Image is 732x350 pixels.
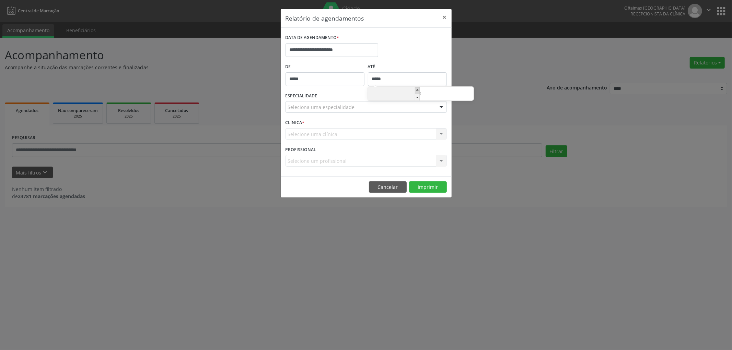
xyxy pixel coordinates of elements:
[286,14,364,23] h5: Relatório de agendamentos
[286,144,316,155] label: PROFISSIONAL
[422,87,474,101] input: Minute
[368,62,447,72] label: ATÉ
[420,87,422,100] span: :
[368,87,420,101] input: Hour
[286,118,305,128] label: CLÍNICA
[286,33,339,43] label: DATA DE AGENDAMENTO
[286,62,364,72] label: De
[438,9,452,26] button: Close
[409,181,447,193] button: Imprimir
[369,181,407,193] button: Cancelar
[286,91,317,101] label: ESPECIALIDADE
[288,104,355,111] span: Seleciona uma especialidade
